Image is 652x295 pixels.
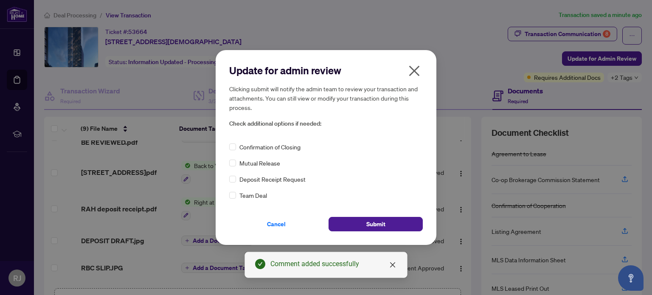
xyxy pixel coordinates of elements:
[229,217,323,231] button: Cancel
[329,217,423,231] button: Submit
[389,261,396,268] span: close
[239,191,267,200] span: Team Deal
[239,158,280,168] span: Mutual Release
[366,217,385,231] span: Submit
[267,217,286,231] span: Cancel
[229,84,423,112] h5: Clicking submit will notify the admin team to review your transaction and attachments. You can st...
[618,265,644,291] button: Open asap
[229,119,423,129] span: Check additional options if needed:
[229,64,423,77] h2: Update for admin review
[239,142,301,152] span: Confirmation of Closing
[270,259,397,269] div: Comment added successfully
[388,260,397,270] a: Close
[407,64,421,78] span: close
[255,259,265,269] span: check-circle
[239,174,306,184] span: Deposit Receipt Request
